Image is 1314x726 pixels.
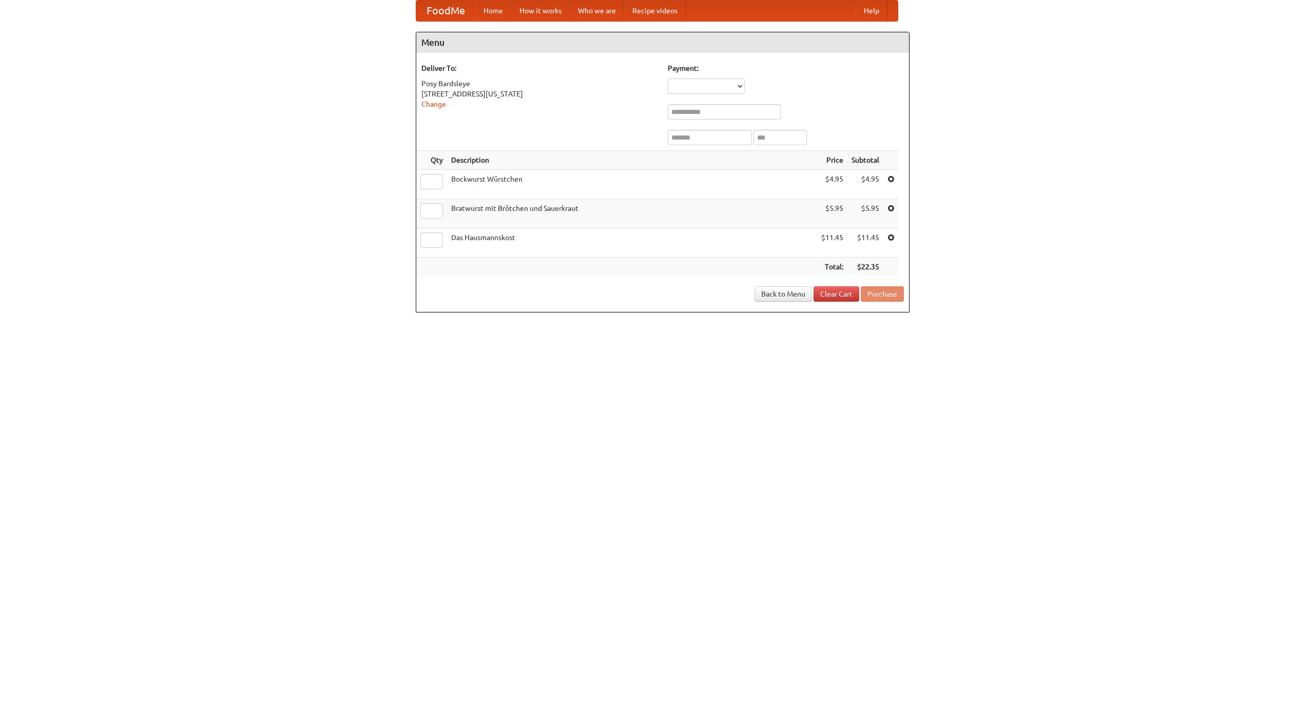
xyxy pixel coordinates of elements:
[814,286,859,302] a: Clear Cart
[668,63,904,73] h5: Payment:
[817,199,847,228] td: $5.95
[847,228,883,258] td: $11.45
[624,1,686,21] a: Recipe videos
[447,151,817,170] th: Description
[421,79,658,89] div: Posy Bardsleye
[817,228,847,258] td: $11.45
[817,151,847,170] th: Price
[421,100,446,108] a: Change
[416,151,447,170] th: Qty
[847,151,883,170] th: Subtotal
[817,258,847,277] th: Total:
[755,286,812,302] a: Back to Menu
[421,63,658,73] h5: Deliver To:
[817,170,847,199] td: $4.95
[847,170,883,199] td: $4.95
[416,1,475,21] a: FoodMe
[447,199,817,228] td: Bratwurst mit Brötchen und Sauerkraut
[570,1,624,21] a: Who we are
[847,258,883,277] th: $22.35
[511,1,570,21] a: How it works
[416,32,909,53] h4: Menu
[475,1,511,21] a: Home
[856,1,887,21] a: Help
[447,228,817,258] td: Das Hausmannskost
[861,286,904,302] button: Purchase
[847,199,883,228] td: $5.95
[447,170,817,199] td: Bockwurst Würstchen
[421,89,658,99] div: [STREET_ADDRESS][US_STATE]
